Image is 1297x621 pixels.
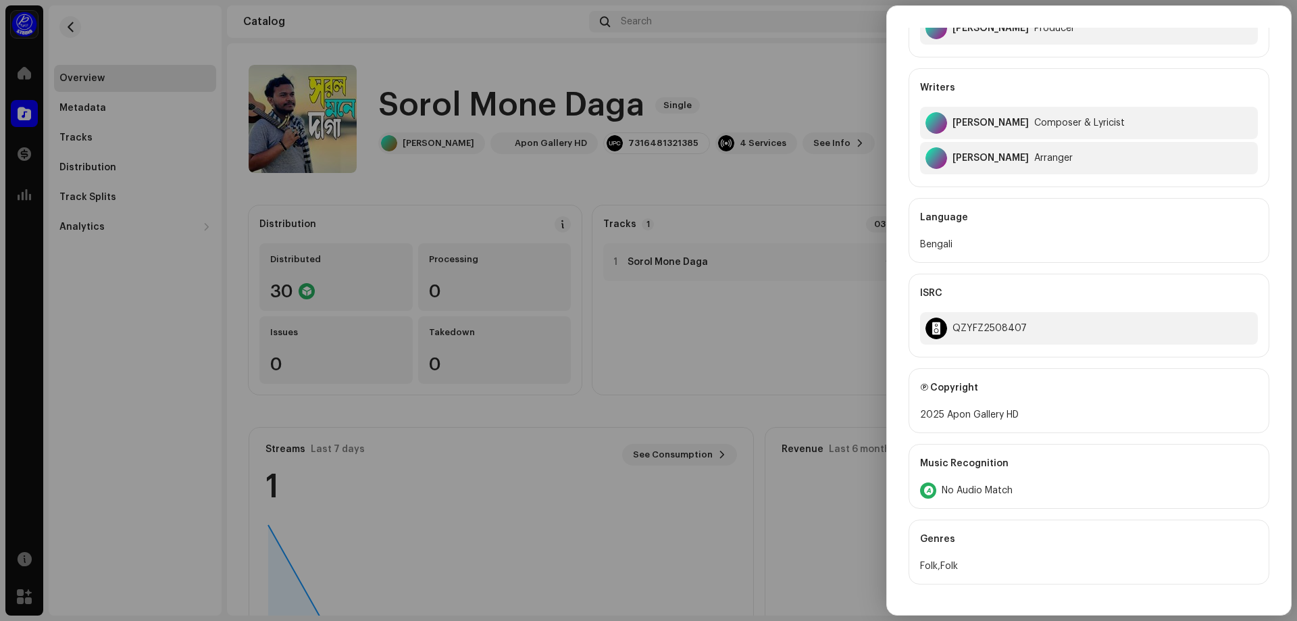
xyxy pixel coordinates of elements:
[920,369,1258,407] div: Ⓟ Copyright
[952,153,1029,164] div: Jewel Azmir
[920,274,1258,312] div: ISRC
[952,23,1029,34] div: Jewel Azmir
[942,485,1013,496] span: No Audio Match
[920,558,1258,574] div: Folk,Folk
[952,323,1027,334] div: QZYFZ2508407
[952,118,1029,128] div: Jewel Azmir
[1034,23,1075,34] div: Producer
[920,237,1258,253] div: Bengali
[1034,118,1125,128] div: Composer & Lyricist
[920,407,1258,423] div: 2025 Apon Gallery HD
[920,199,1258,237] div: Language
[920,445,1258,482] div: Music Recognition
[1034,153,1073,164] div: Arranger
[920,520,1258,558] div: Genres
[920,69,1258,107] div: Writers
